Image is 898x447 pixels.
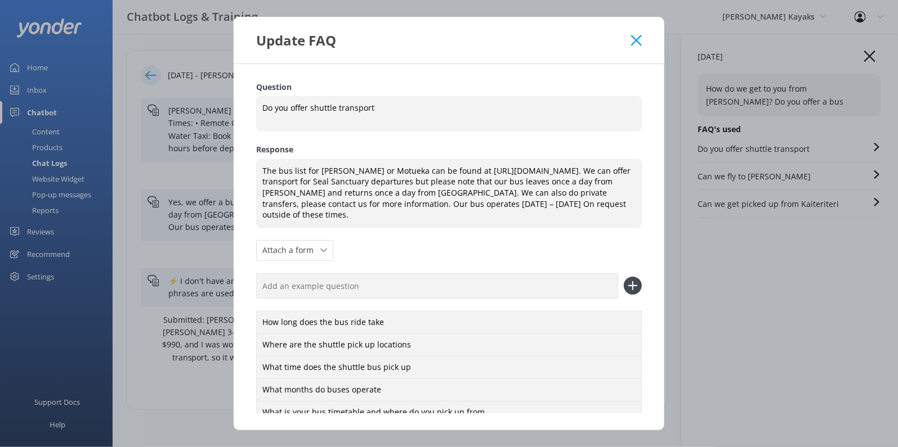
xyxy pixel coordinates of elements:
[256,401,642,425] div: What is your bus timetable and where do you pick up from
[256,311,642,335] div: How long does the bus ride take
[631,35,642,46] button: Close
[262,244,320,256] span: Attach a form
[256,143,642,156] label: Response
[256,378,642,402] div: What months do buses operate
[256,333,642,357] div: Where are the shuttle pick up locations
[256,31,631,49] div: Update FAQ
[256,96,642,131] textarea: Do you offer shuttle transport
[256,273,618,299] input: Add an example question
[256,356,642,380] div: What time does the shuttle bus pick up
[256,159,642,228] textarea: The bus list for [PERSON_NAME] or Motueka can be found at [URL][DOMAIN_NAME]. We can offer transp...
[256,81,642,93] label: Question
